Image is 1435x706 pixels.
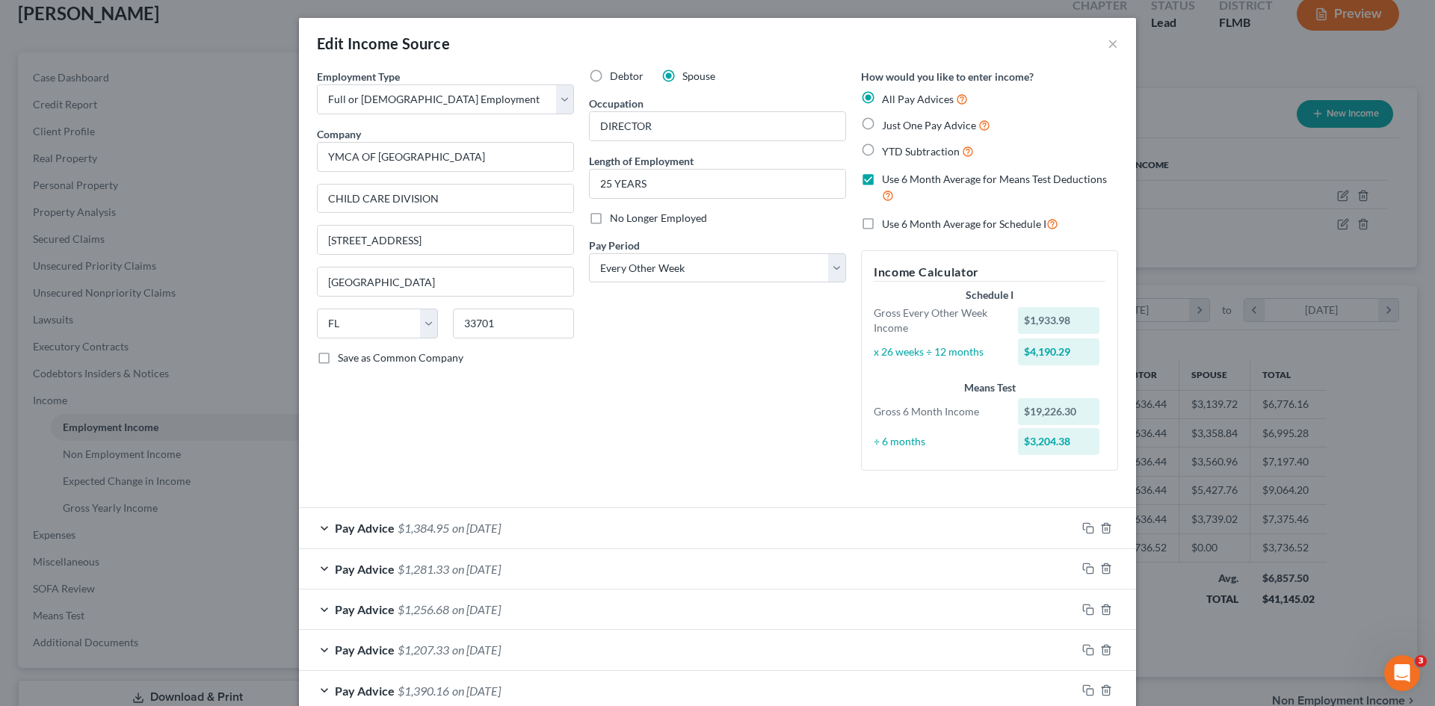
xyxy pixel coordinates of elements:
[1018,307,1100,334] div: $1,933.98
[338,351,463,364] span: Save as Common Company
[866,434,1010,449] div: ÷ 6 months
[335,562,395,576] span: Pay Advice
[590,112,845,140] input: --
[1384,655,1420,691] iframe: Intercom live chat
[335,684,395,698] span: Pay Advice
[874,263,1105,282] h5: Income Calculator
[866,344,1010,359] div: x 26 weeks ÷ 12 months
[882,173,1107,185] span: Use 6 Month Average for Means Test Deductions
[1415,655,1427,667] span: 3
[317,128,361,140] span: Company
[452,521,501,535] span: on [DATE]
[398,642,449,657] span: $1,207.33
[398,562,449,576] span: $1,281.33
[317,70,400,83] span: Employment Type
[318,226,573,254] input: Unit, Suite, etc...
[335,602,395,616] span: Pay Advice
[1108,34,1118,52] button: ×
[882,145,960,158] span: YTD Subtraction
[317,33,450,54] div: Edit Income Source
[1018,398,1100,425] div: $19,226.30
[590,170,845,198] input: ex: 2 years
[318,267,573,296] input: Enter city...
[882,93,954,105] span: All Pay Advices
[452,642,501,657] span: on [DATE]
[866,306,1010,335] div: Gross Every Other Week Income
[874,380,1105,395] div: Means Test
[317,142,574,172] input: Search company by name...
[453,309,574,338] input: Enter zip...
[882,217,1046,230] span: Use 6 Month Average for Schedule I
[398,684,449,698] span: $1,390.16
[1018,428,1100,455] div: $3,204.38
[398,602,449,616] span: $1,256.68
[874,288,1105,303] div: Schedule I
[866,404,1010,419] div: Gross 6 Month Income
[318,185,573,213] input: Enter address...
[861,69,1034,84] label: How would you like to enter income?
[335,521,395,535] span: Pay Advice
[1018,338,1100,365] div: $4,190.29
[882,119,976,131] span: Just One Pay Advice
[398,521,449,535] span: $1,384.95
[589,96,644,111] label: Occupation
[452,684,501,698] span: on [DATE]
[452,602,501,616] span: on [DATE]
[589,239,640,252] span: Pay Period
[335,642,395,657] span: Pay Advice
[452,562,501,576] span: on [DATE]
[682,69,715,82] span: Spouse
[589,153,694,169] label: Length of Employment
[610,211,707,224] span: No Longer Employed
[610,69,644,82] span: Debtor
